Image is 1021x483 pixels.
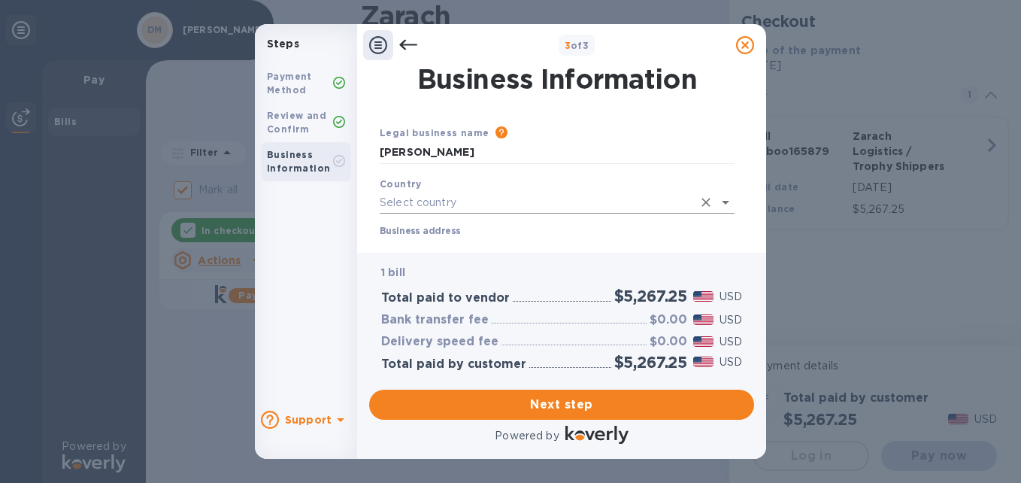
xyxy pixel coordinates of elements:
span: 3 [565,40,571,51]
b: Steps [267,38,299,50]
b: Business Information [267,149,330,174]
p: USD [720,354,742,370]
img: Logo [565,426,629,444]
input: Enter legal business name [380,141,735,164]
h2: $5,267.25 [614,287,687,305]
h3: $0.00 [650,313,687,327]
b: Review and Confirm [267,110,326,135]
label: Business address [380,227,460,236]
button: Open [715,192,736,213]
img: USD [693,314,713,325]
b: Legal business name [380,127,489,138]
h2: $5,267.25 [614,353,687,372]
button: Next step [369,390,754,420]
img: USD [693,357,713,367]
b: Support [285,414,332,426]
b: 1 bill [381,266,405,278]
img: USD [693,336,713,347]
p: USD [720,312,742,328]
b: Payment Method [267,71,312,96]
h3: Delivery speed fee [381,335,498,349]
h3: Total paid by customer [381,357,526,372]
p: USD [720,289,742,305]
h1: Business Information [377,63,738,95]
h3: $0.00 [650,335,687,349]
b: Country [380,178,422,190]
span: Next step [381,396,742,414]
p: Powered by [495,428,559,444]
button: Clear [695,192,717,213]
input: Enter address [380,238,735,260]
b: of 3 [565,40,589,51]
h3: Bank transfer fee [381,313,489,327]
h3: Total paid to vendor [381,291,510,305]
img: USD [693,291,713,302]
input: Select country [380,192,692,214]
p: USD [720,334,742,350]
